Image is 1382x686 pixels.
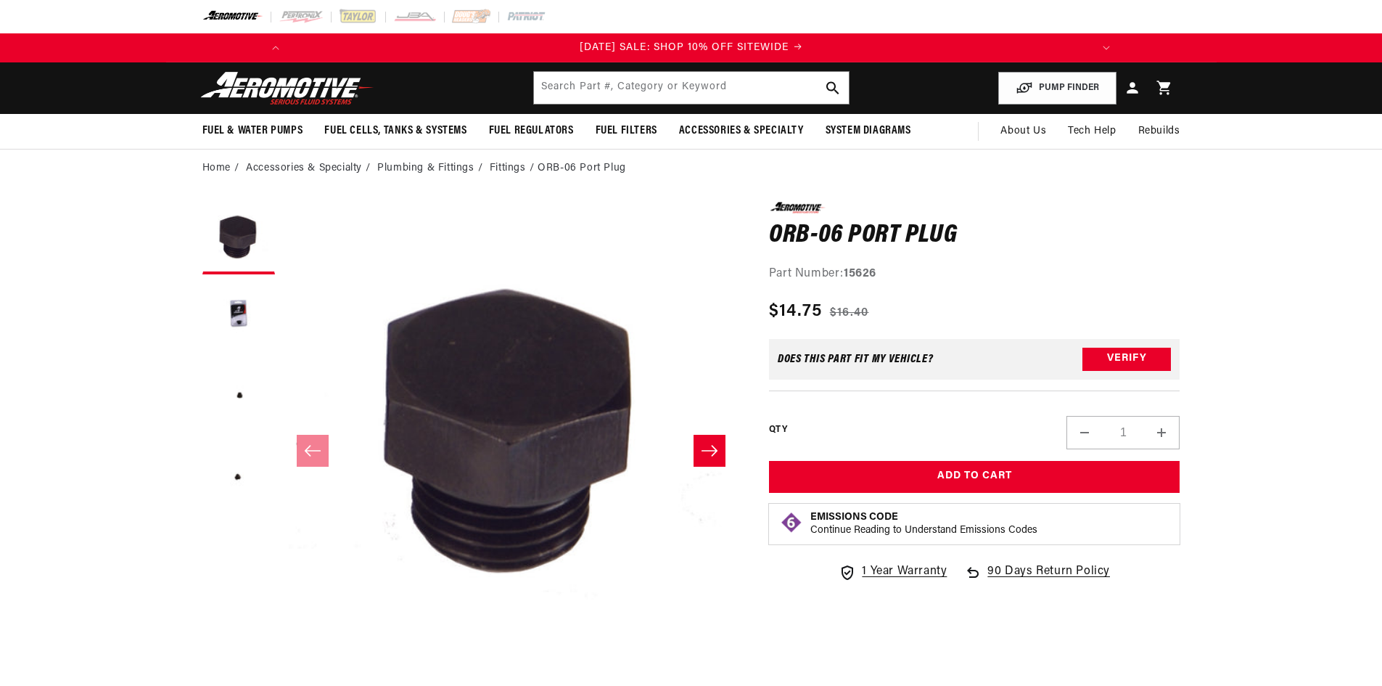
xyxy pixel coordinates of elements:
span: Tech Help [1068,123,1116,139]
button: Emissions CodeContinue Reading to Understand Emissions Codes [810,511,1037,537]
span: Rebuilds [1138,123,1180,139]
button: Translation missing: en.sections.announcements.next_announcement [1092,33,1121,62]
span: Fuel Cells, Tanks & Systems [324,123,466,139]
strong: Emissions Code [810,512,898,523]
span: Fuel Filters [596,123,657,139]
div: Part Number: [769,265,1180,284]
span: [DATE] SALE: SHOP 10% OFF SITEWIDE [580,42,789,53]
summary: Fuel & Water Pumps [192,114,314,148]
strong: 15626 [844,268,876,279]
a: Home [202,160,231,176]
div: Does This part fit My vehicle? [778,354,934,365]
a: [DATE] SALE: SHOP 10% OFF SITEWIDE [290,40,1092,56]
button: Slide left [297,435,329,467]
a: 90 Days Return Policy [964,563,1110,596]
label: QTY [769,424,787,436]
a: About Us [990,114,1057,149]
span: $14.75 [769,298,823,324]
button: Add to Cart [769,461,1180,494]
button: Verify [1082,348,1171,371]
summary: Fuel Cells, Tanks & Systems [313,114,477,148]
input: Search by Part Number, Category or Keyword [534,72,849,104]
summary: Accessories & Specialty [668,114,815,148]
span: System Diagrams [826,123,911,139]
s: $16.40 [830,304,869,322]
slideshow-component: Translation missing: en.sections.announcements.announcement_bar [166,33,1217,62]
div: Announcement [290,40,1092,56]
button: Load image 1 in gallery view [202,202,275,274]
button: Slide right [694,435,725,467]
button: Translation missing: en.sections.announcements.previous_announcement [261,33,290,62]
button: PUMP FINDER [998,72,1116,105]
summary: System Diagrams [815,114,922,148]
a: Plumbing & Fittings [377,160,474,176]
span: About Us [1000,126,1046,136]
li: Accessories & Specialty [246,160,374,176]
p: Continue Reading to Understand Emissions Codes [810,524,1037,537]
summary: Rebuilds [1127,114,1191,149]
img: Emissions code [780,511,803,534]
span: 1 Year Warranty [862,563,947,581]
span: 90 Days Return Policy [987,563,1110,596]
span: Fuel Regulators [489,123,574,139]
button: Load image 3 in gallery view [202,362,275,434]
li: ORB-06 Port Plug [538,160,626,176]
img: Aeromotive [197,71,378,105]
h1: ORB-06 Port Plug [769,224,1180,248]
div: 1 of 3 [290,40,1092,56]
span: Accessories & Specialty [679,123,804,139]
summary: Fuel Regulators [478,114,585,148]
summary: Fuel Filters [585,114,668,148]
nav: breadcrumbs [202,160,1180,176]
a: 1 Year Warranty [839,563,947,581]
button: search button [817,72,849,104]
button: Load image 4 in gallery view [202,441,275,514]
summary: Tech Help [1057,114,1127,149]
a: Fittings [490,160,526,176]
button: Load image 2 in gallery view [202,282,275,354]
span: Fuel & Water Pumps [202,123,303,139]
